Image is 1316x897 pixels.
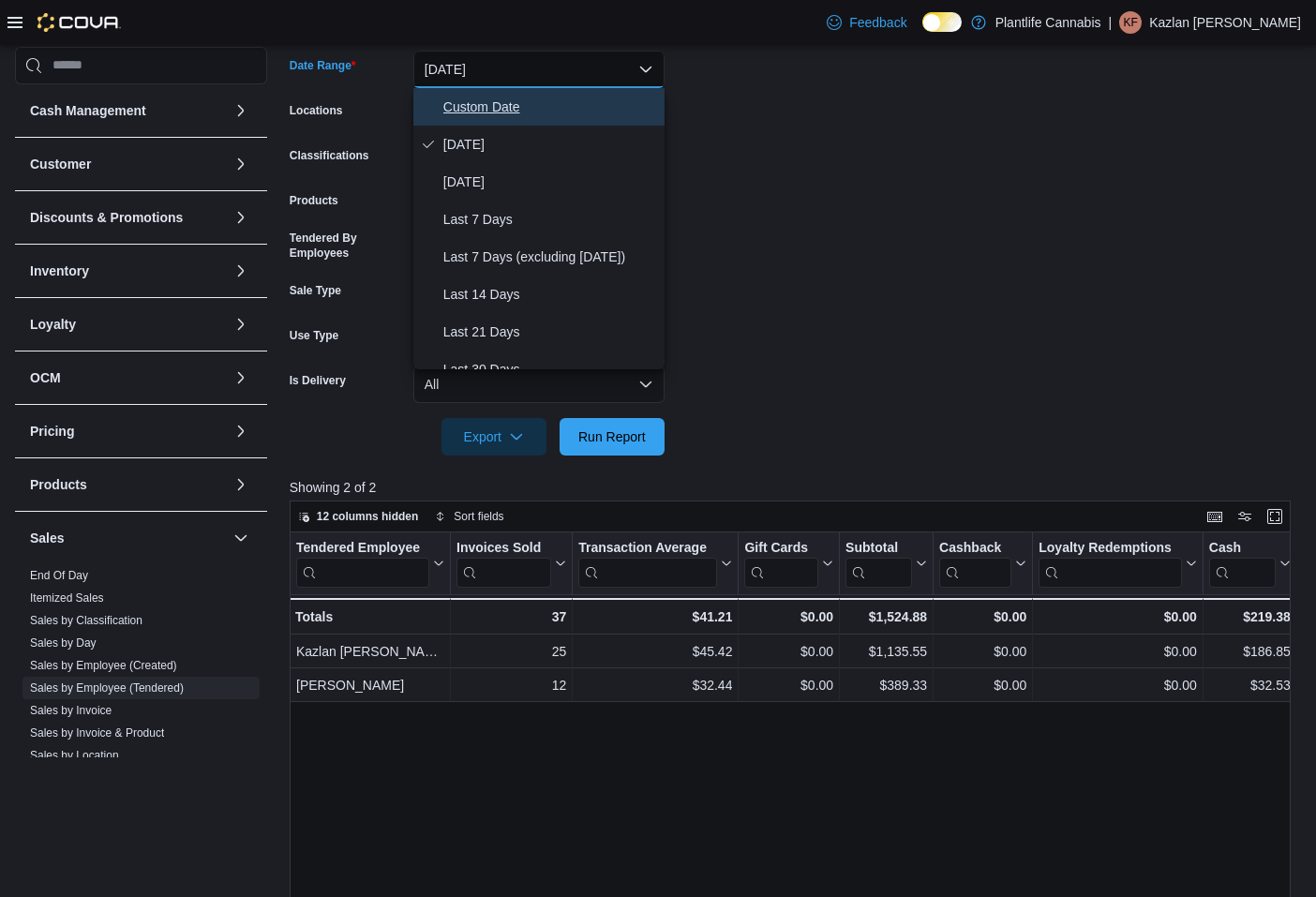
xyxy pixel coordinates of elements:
[290,283,341,298] label: Sale Type
[1039,640,1197,663] div: $0.00
[1039,539,1197,587] button: Loyalty Redemptions
[296,539,429,557] div: Tendered Employee
[1209,539,1276,557] div: Cash
[290,148,369,163] label: Classifications
[453,418,535,456] span: Export
[456,640,566,663] div: 25
[296,539,444,587] button: Tendered Employee
[296,640,444,663] div: Kazlan [PERSON_NAME]
[560,418,665,456] button: Run Report
[230,420,252,442] button: Pricing
[1119,11,1142,34] div: Kazlan Foisy-Lentz
[456,539,551,587] div: Invoices Sold
[30,368,226,387] button: OCM
[230,260,252,282] button: Inventory
[1039,674,1197,696] div: $0.00
[296,539,429,587] div: Tendered Employee
[37,13,121,32] img: Cova
[15,564,267,887] div: Sales
[995,11,1101,34] p: Plantlife Cannabis
[1209,674,1291,696] div: $32.53
[578,539,732,587] button: Transaction Average
[578,539,717,587] div: Transaction Average
[456,539,566,587] button: Invoices Sold
[30,155,91,173] h3: Customer
[290,328,338,343] label: Use Type
[578,674,732,696] div: $32.44
[295,605,444,628] div: Totals
[30,568,88,583] span: End Of Day
[427,505,511,528] button: Sort fields
[30,726,164,740] a: Sales by Invoice & Product
[1039,539,1182,557] div: Loyalty Redemptions
[30,591,104,605] a: Itemized Sales
[939,605,1026,628] div: $0.00
[30,659,177,672] a: Sales by Employee (Created)
[290,193,338,208] label: Products
[30,368,61,387] h3: OCM
[230,153,252,175] button: Customer
[290,231,406,261] label: Tendered By Employees
[30,529,226,547] button: Sales
[1039,539,1182,587] div: Loyalty Redemptions
[30,749,119,762] a: Sales by Location
[30,315,226,334] button: Loyalty
[1234,505,1256,528] button: Display options
[296,674,444,696] div: [PERSON_NAME]
[30,475,226,494] button: Products
[30,658,177,673] span: Sales by Employee (Created)
[845,539,927,587] button: Subtotal
[1204,505,1226,528] button: Keyboard shortcuts
[849,13,906,32] span: Feedback
[30,422,74,441] h3: Pricing
[819,4,914,41] a: Feedback
[230,99,252,122] button: Cash Management
[744,674,833,696] div: $0.00
[291,505,426,528] button: 12 columns hidden
[578,539,717,557] div: Transaction Average
[30,101,146,120] h3: Cash Management
[30,636,97,650] a: Sales by Day
[30,591,104,605] span: Itemized Sales
[443,283,657,306] span: Last 14 Days
[939,640,1026,663] div: $0.00
[30,208,183,227] h3: Discounts & Promotions
[1149,11,1301,34] p: Kazlan [PERSON_NAME]
[443,246,657,268] span: Last 7 Days (excluding [DATE])
[30,155,226,173] button: Customer
[290,478,1301,497] p: Showing 2 of 2
[30,613,142,628] span: Sales by Classification
[744,539,833,587] button: Gift Cards
[939,539,1011,557] div: Cashback
[30,208,226,227] button: Discounts & Promotions
[456,605,566,628] div: 37
[939,539,1011,587] div: Cashback
[744,640,833,663] div: $0.00
[939,674,1026,696] div: $0.00
[578,427,646,446] span: Run Report
[30,529,65,547] h3: Sales
[443,133,657,156] span: [DATE]
[1209,539,1276,587] div: Cash
[922,12,962,32] input: Dark Mode
[30,748,119,763] span: Sales by Location
[1109,11,1113,34] p: |
[845,539,912,557] div: Subtotal
[30,315,76,334] h3: Loyalty
[30,101,226,120] button: Cash Management
[30,614,142,627] a: Sales by Classification
[230,473,252,496] button: Products
[456,539,551,557] div: Invoices Sold
[441,418,546,456] button: Export
[1123,11,1137,34] span: KF
[290,58,356,73] label: Date Range
[443,171,657,193] span: [DATE]
[230,313,252,336] button: Loyalty
[413,88,665,369] div: Select listbox
[30,262,226,280] button: Inventory
[443,358,657,381] span: Last 30 Days
[1039,605,1197,628] div: $0.00
[744,605,833,628] div: $0.00
[456,674,566,696] div: 12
